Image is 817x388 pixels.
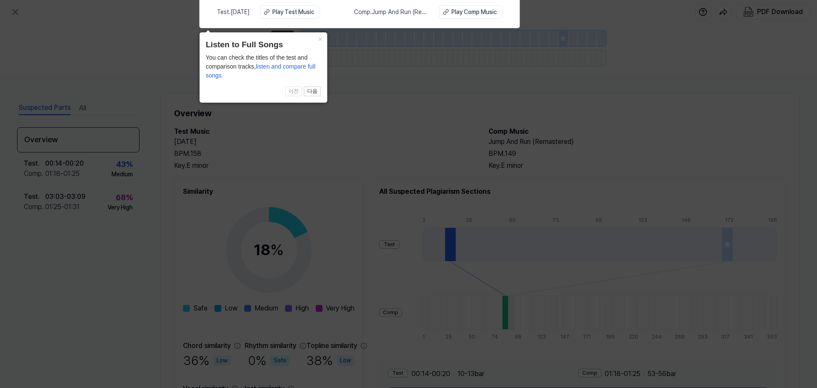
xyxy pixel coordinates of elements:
[206,63,316,79] span: listen and compare full songs.
[451,8,497,17] div: Play Comp Music
[206,39,321,51] header: Listen to Full Songs
[217,8,250,17] span: Test . [DATE]
[304,86,321,97] button: 다음
[314,32,327,44] button: Close
[272,8,314,17] div: Play Test Music
[206,53,321,80] div: You can check the titles of the test and comparison tracks,
[439,5,503,19] button: Play Comp Music
[354,8,429,17] span: Comp . Jump And Run (Remastered)
[260,5,320,19] button: Play Test Music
